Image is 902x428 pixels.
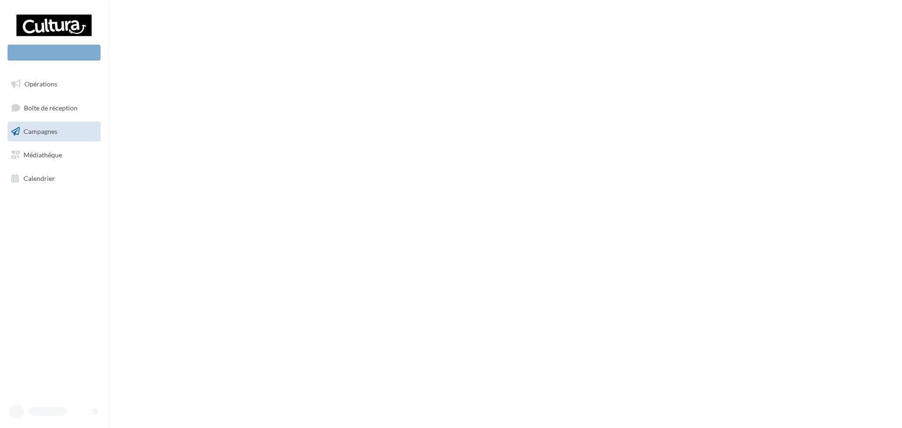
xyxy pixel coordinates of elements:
a: Opérations [6,74,102,94]
span: Opérations [24,80,57,88]
span: Calendrier [23,174,55,182]
a: Campagnes [6,122,102,141]
a: Boîte de réception [6,98,102,118]
span: Campagnes [23,127,57,135]
a: Calendrier [6,169,102,188]
span: Boîte de réception [24,103,78,111]
a: Médiathèque [6,145,102,165]
span: Médiathèque [23,151,62,159]
div: Nouvelle campagne [8,45,101,61]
